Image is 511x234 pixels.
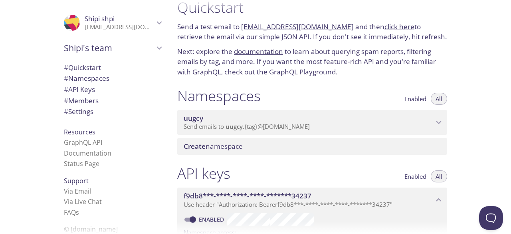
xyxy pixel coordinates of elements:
p: Send a test email to and then to retrieve the email via our simple JSON API. If you don't see it ... [177,22,447,42]
span: Send emails to . {tag} @[DOMAIN_NAME] [184,122,310,130]
span: Shipi shpi [85,14,115,23]
button: All [431,170,447,182]
span: namespace [184,142,243,151]
span: Settings [64,107,93,116]
div: Shipi shpi [57,10,168,36]
a: click here [384,22,414,31]
button: Enabled [400,93,431,105]
a: Via Live Chat [64,197,102,206]
button: All [431,93,447,105]
span: # [64,96,68,105]
div: API Keys [57,84,168,95]
h1: Namespaces [177,87,261,105]
span: Create [184,142,206,151]
span: Members [64,96,99,105]
span: Shipi's team [64,42,154,54]
div: uugcy namespace [177,110,447,135]
a: Status Page [64,159,99,168]
a: documentation [234,47,283,56]
p: [EMAIL_ADDRESS][DOMAIN_NAME] [85,23,154,31]
h1: API keys [177,164,230,182]
a: GraphQL API [64,138,102,147]
div: Team Settings [57,106,168,117]
span: Support [64,176,89,185]
a: Via Email [64,187,91,196]
div: Create namespace [177,138,447,155]
a: Documentation [64,149,111,158]
p: Next: explore the to learn about querying spam reports, filtering emails by tag, and more. If you... [177,46,447,77]
a: GraphQL Playground [269,67,336,76]
div: Members [57,95,168,106]
a: [EMAIL_ADDRESS][DOMAIN_NAME] [241,22,354,31]
div: Quickstart [57,62,168,73]
div: Shipi's team [57,38,168,58]
span: # [64,107,68,116]
span: Quickstart [64,63,101,72]
a: Enabled [198,216,227,223]
span: # [64,74,68,83]
span: API Keys [64,85,95,94]
button: Enabled [400,170,431,182]
a: FAQ [64,208,79,217]
span: uugcy [226,122,243,130]
span: uugcy [184,114,203,123]
span: Resources [64,128,95,136]
span: Namespaces [64,74,109,83]
iframe: Help Scout Beacon - Open [479,206,503,230]
span: s [76,208,79,217]
span: # [64,63,68,72]
span: # [64,85,68,94]
div: Namespaces [57,73,168,84]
